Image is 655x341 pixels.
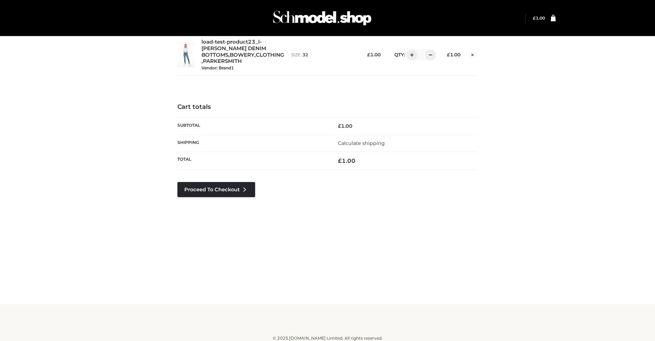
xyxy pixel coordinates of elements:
span: £ [338,123,341,129]
span: £ [447,52,450,57]
th: Subtotal [177,118,328,135]
bdi: 1.00 [447,52,460,57]
div: , , , [201,39,284,71]
a: Proceed to Checkout [177,182,255,197]
small: Vendor: Brand1 [201,65,234,70]
img: load-test-product23_l-PARKER SMITH DENIM - 32 [177,42,195,68]
a: Calculate shipping [338,140,385,146]
h4: Cart totals [177,103,478,111]
span: £ [533,15,536,21]
a: CLOTHING [256,52,284,58]
a: load-test-product23_l-[PERSON_NAME] DENIM [201,39,276,52]
span: 32 [303,52,308,57]
a: £1.00 [533,15,545,21]
bdi: 1.00 [367,52,381,57]
th: Shipping [177,135,328,151]
a: BOTTOMS [201,52,228,58]
bdi: 1.00 [338,157,356,164]
a: PARKERSMITH [203,58,242,65]
img: Schmodel Admin 964 [271,4,374,32]
span: £ [367,52,370,57]
a: BOWERY [230,52,254,58]
th: Total [177,151,328,170]
p: size : [291,52,353,58]
div: QTY: [387,49,434,60]
span: £ [338,157,342,164]
bdi: 1.00 [338,123,352,129]
a: Remove this item [467,50,478,59]
bdi: 1.00 [533,15,545,21]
